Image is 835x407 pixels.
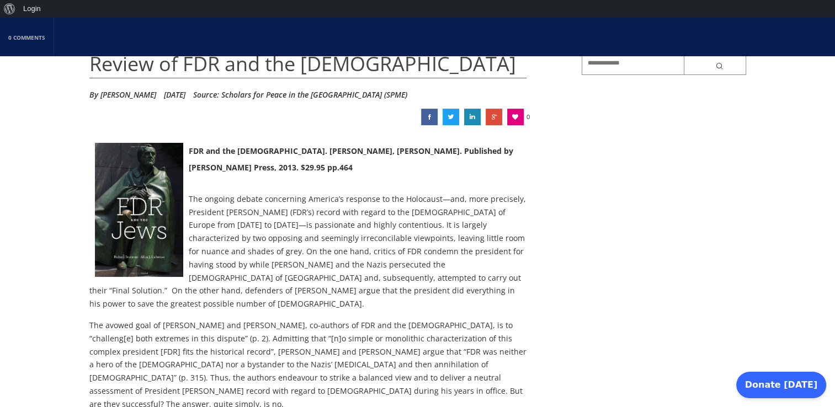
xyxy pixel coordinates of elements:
[443,109,459,125] a: Review of FDR and the Jews
[189,146,513,173] strong: FDR and the [DEMOGRAPHIC_DATA]. [PERSON_NAME], [PERSON_NAME]. Published by [PERSON_NAME] Press, 2...
[464,109,481,125] a: Review of FDR and the Jews
[89,192,527,310] p: The ongoing debate concerning America’s response to the Holocaust—and, more precisely, President ...
[89,50,516,77] span: Review of FDR and the [DEMOGRAPHIC_DATA]
[95,143,183,277] img: Review of FDR and the Jews
[89,87,156,103] li: By [PERSON_NAME]
[164,87,185,103] li: [DATE]
[526,109,530,125] span: 0
[421,109,438,125] a: Review of FDR and the Jews
[486,109,502,125] a: Review of FDR and the Jews
[193,87,407,103] div: Source: Scholars for Peace in the [GEOGRAPHIC_DATA] (SPME)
